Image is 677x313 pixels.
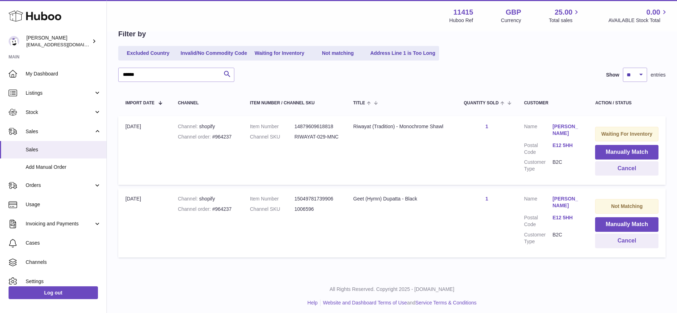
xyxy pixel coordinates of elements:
dd: 1006596 [295,206,339,213]
span: [EMAIL_ADDRESS][DOMAIN_NAME] [26,42,105,47]
dd: B2C [552,159,581,172]
span: Import date [125,101,155,105]
dd: RIWAYAT-029-MNC [295,134,339,140]
span: 0.00 [646,7,660,17]
strong: Not Matching [611,203,643,209]
div: shopify [178,123,235,130]
button: Manually Match [595,217,658,232]
dd: 15049781739906 [295,195,339,202]
a: Website and Dashboard Terms of Use [323,300,407,306]
dt: Customer Type [524,231,552,245]
div: Huboo Ref [449,17,473,24]
div: Geet (Hymn) Dupatta - Black [353,195,450,202]
span: My Dashboard [26,71,101,77]
button: Manually Match [595,145,658,160]
a: 1 [485,196,488,202]
a: 25.00 Total sales [549,7,580,24]
dt: Name [524,195,552,211]
a: Address Line 1 is Too Long [368,47,438,59]
dd: 14879609618818 [295,123,339,130]
span: Settings [26,278,101,285]
span: entries [651,72,666,78]
dt: Postal Code [524,214,552,228]
span: Add Manual Order [26,164,101,171]
dt: Name [524,123,552,139]
a: [PERSON_NAME] [552,195,581,209]
dt: Customer Type [524,159,552,172]
dt: Item Number [250,195,295,202]
strong: Channel [178,124,199,129]
strong: GBP [506,7,521,17]
dt: Channel SKU [250,134,295,140]
span: Listings [26,90,94,96]
td: [DATE] [118,188,171,257]
strong: Channel [178,196,199,202]
strong: Channel order [178,134,212,140]
td: [DATE] [118,116,171,185]
p: All Rights Reserved. Copyright 2025 - [DOMAIN_NAME] [113,286,671,293]
span: Stock [26,109,94,116]
a: E12 5HH [552,214,581,221]
span: Title [353,101,365,105]
span: Quantity Sold [464,101,499,105]
span: Total sales [549,17,580,24]
strong: Waiting For Inventory [602,131,652,137]
a: Help [307,300,318,306]
h2: Filter by [118,29,146,39]
div: Riwayat (Tradition) - Monochrome Shawl [353,123,450,130]
dd: B2C [552,231,581,245]
span: Sales [26,146,101,153]
span: Channels [26,259,101,266]
strong: Channel order [178,206,212,212]
a: Service Terms & Conditions [415,300,476,306]
a: 1 [485,124,488,129]
dt: Item Number [250,123,295,130]
a: E12 5HH [552,142,581,149]
label: Show [606,72,619,78]
a: Waiting for Inventory [251,47,308,59]
dt: Channel SKU [250,206,295,213]
button: Cancel [595,161,658,176]
div: Item Number / Channel SKU [250,101,339,105]
div: #964237 [178,134,235,140]
div: Channel [178,101,235,105]
span: Usage [26,201,101,208]
a: Not matching [309,47,366,59]
img: care@shopmanto.uk [9,36,19,47]
span: AVAILABLE Stock Total [608,17,668,24]
a: Log out [9,286,98,299]
a: 0.00 AVAILABLE Stock Total [608,7,668,24]
span: Cases [26,240,101,246]
dt: Postal Code [524,142,552,156]
a: Invalid/No Commodity Code [178,47,250,59]
li: and [321,299,476,306]
div: Action / Status [595,101,658,105]
a: Excluded Country [120,47,177,59]
span: Orders [26,182,94,189]
div: [PERSON_NAME] [26,35,90,48]
a: [PERSON_NAME] [552,123,581,137]
div: shopify [178,195,235,202]
div: Customer [524,101,581,105]
button: Cancel [595,234,658,248]
div: #964237 [178,206,235,213]
span: 25.00 [554,7,572,17]
span: Sales [26,128,94,135]
strong: 11415 [453,7,473,17]
span: Invoicing and Payments [26,220,94,227]
div: Currency [501,17,521,24]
